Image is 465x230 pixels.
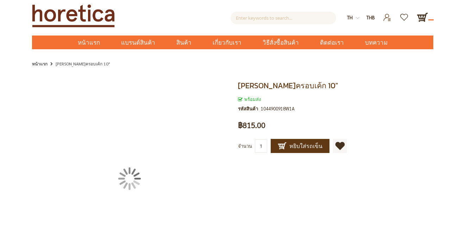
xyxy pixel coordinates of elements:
[252,36,309,49] a: วิธีสั่งซื้อสินค้า
[238,96,261,102] span: พร้อมส่ง
[118,167,141,190] img: กำลังโหลด...
[166,36,202,49] a: สินค้า
[320,36,344,50] span: ติดต่อเรา
[78,38,100,47] span: หน้าแรก
[32,4,115,27] img: Horetica.com
[213,36,241,50] span: เกี่ยวกับเรา
[238,143,252,149] span: จำนวน
[366,14,375,20] span: THB
[278,142,322,150] span: หยิบใส่รถเข็น
[333,139,347,153] a: เพิ่มไปยังรายการโปรด
[121,36,155,50] span: แบรนด์สินค้า
[379,12,396,18] a: เข้าสู่ระบบ
[202,36,252,49] a: เกี่ยวกับเรา
[238,121,265,129] span: ฿815.00
[356,16,359,20] img: dropdown-icon.svg
[347,14,353,20] span: th
[111,36,166,49] a: แบรนด์สินค้า
[67,36,111,49] a: หน้าแรก
[49,60,110,69] li: [PERSON_NAME]ครอบเค้ก 10"
[354,36,398,49] a: บทความ
[271,139,329,153] button: หยิบใส่รถเข็น
[309,36,354,49] a: ติดต่อเรา
[238,105,261,113] strong: รหัสสินค้า
[263,36,299,50] span: วิธีสั่งซื้อสินค้า
[238,95,433,103] div: สถานะของสินค้า
[32,60,48,68] a: หน้าแรก
[396,12,413,18] a: รายการโปรด
[261,105,295,113] div: 1044900918W1A
[176,36,191,50] span: สินค้า
[365,36,388,50] span: บทความ
[238,80,338,91] span: [PERSON_NAME]ครอบเค้ก 10"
